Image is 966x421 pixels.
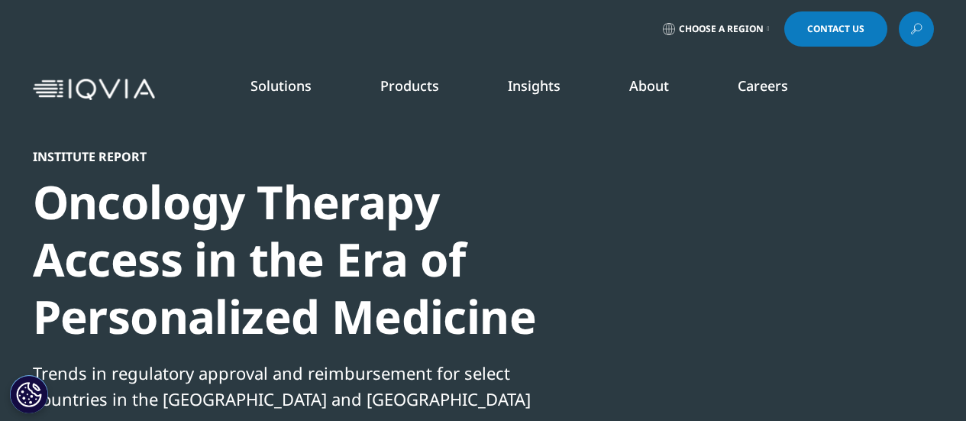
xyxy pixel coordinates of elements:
[33,149,557,164] div: Institute Report
[33,173,557,345] div: Oncology Therapy Access in the Era of Personalized Medicine
[629,76,669,95] a: About
[161,53,934,125] nav: Primary
[10,375,48,413] button: Sütik beállítása
[33,79,155,101] img: IQVIA Healthcare Information Technology and Pharma Clinical Research Company
[380,76,439,95] a: Products
[679,23,764,35] span: Choose a Region
[250,76,312,95] a: Solutions
[33,360,557,412] div: Trends in regulatory approval and reimbursement for select countries in the [GEOGRAPHIC_DATA] and...
[508,76,561,95] a: Insights
[738,76,788,95] a: Careers
[784,11,887,47] a: Contact Us
[807,24,864,34] span: Contact Us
